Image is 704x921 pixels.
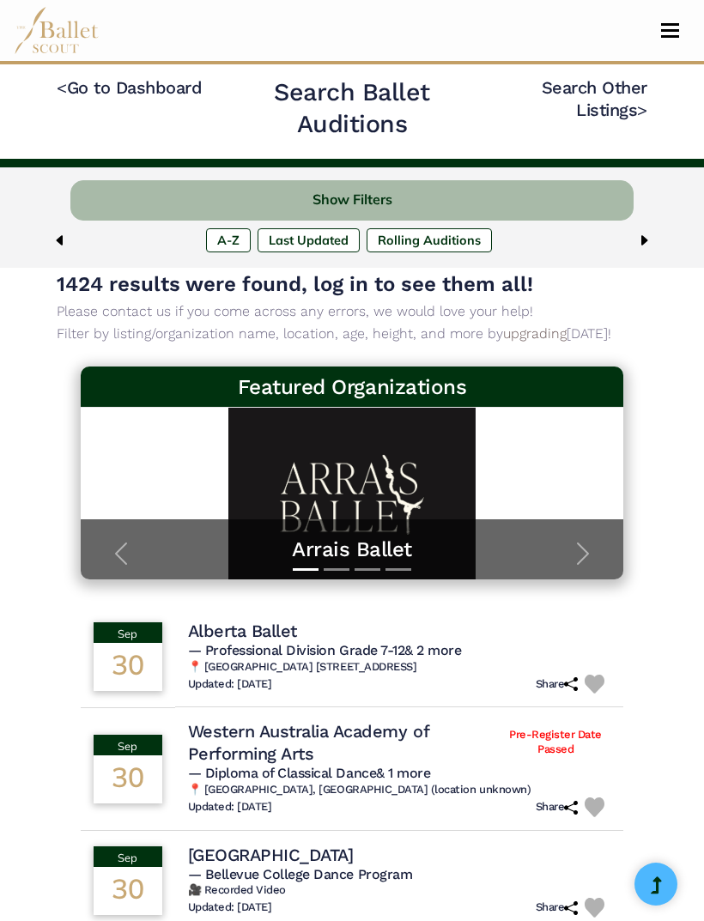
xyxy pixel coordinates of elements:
h6: 📍 [GEOGRAPHIC_DATA], [GEOGRAPHIC_DATA] (location unknown) [188,783,611,797]
h6: Updated: [DATE] [188,900,272,915]
h6: Share [536,677,579,692]
label: Last Updated [258,228,360,252]
span: — Diploma of Classical Dance [188,765,431,781]
p: Please contact us if you come across any errors, we would love your help! [57,300,647,323]
span: 1424 results were found, log in to see them all! [57,272,533,296]
h2: Search Ballet Auditions [230,76,473,140]
a: & 2 more [404,642,461,658]
a: Arrais Ballet [98,536,607,563]
code: < [57,76,67,98]
button: Show Filters [70,180,634,221]
h4: Alberta Ballet [188,620,297,642]
a: upgrading [503,325,567,342]
h6: Share [536,800,579,815]
span: — Professional Division Grade 7-12 [188,642,462,658]
button: Slide 3 [355,560,380,579]
h3: Featured Organizations [94,373,610,401]
h6: Updated: [DATE] [188,800,272,815]
label: Rolling Auditions [367,228,492,252]
div: 30 [94,643,162,691]
h6: Share [536,900,579,915]
h6: Updated: [DATE] [188,677,272,692]
label: A-Z [206,228,251,252]
div: 30 [94,867,162,915]
button: Slide 4 [385,560,411,579]
span: Pre-Register Date Passed [501,728,611,757]
p: Filter by listing/organization name, location, age, height, and more by [DATE]! [57,323,647,345]
h6: 📍 [GEOGRAPHIC_DATA] [STREET_ADDRESS] [188,660,611,675]
button: Slide 2 [324,560,349,579]
button: Toggle navigation [650,22,690,39]
div: Sep [94,622,162,643]
h4: [GEOGRAPHIC_DATA] [188,844,354,866]
button: Slide 1 [293,560,319,579]
a: & 1 more [376,765,430,781]
a: <Go to Dashboard [57,77,202,98]
div: Sep [94,735,162,755]
div: Sep [94,846,162,867]
span: — Bellevue College Dance Program [188,866,413,882]
code: > [637,99,647,120]
a: Search Other Listings> [542,77,647,120]
div: 30 [94,755,162,803]
h6: 🎥 Recorded Video [188,883,611,898]
h4: Western Australia Academy of Performing Arts [188,720,501,765]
